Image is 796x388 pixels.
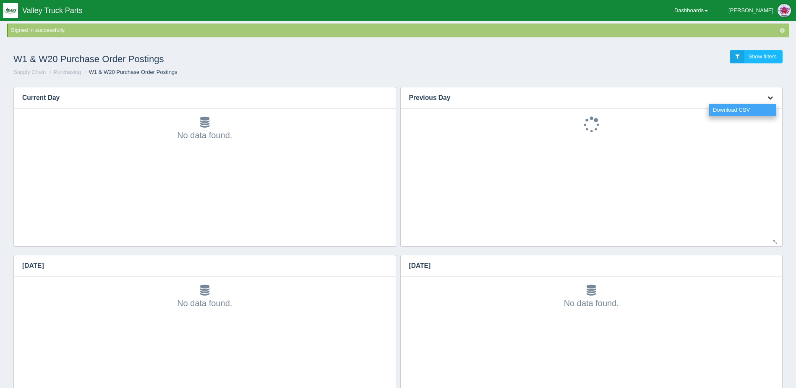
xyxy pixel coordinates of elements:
h1: W1 & W20 Purchase Order Postings [13,50,398,68]
a: Download CSV [709,104,776,116]
h3: [DATE] [14,255,383,276]
div: No data found. [22,285,387,309]
h3: [DATE] [401,255,770,276]
div: [PERSON_NAME] [728,2,773,19]
li: W1 & W20 Purchase Order Postings [83,68,177,76]
a: Show filters [730,50,783,64]
span: Show filters [749,53,777,60]
img: q1blfpkbivjhsugxdrfq.png [3,3,18,18]
div: No data found. [22,117,387,141]
a: Purchasing [54,69,81,75]
span: Valley Truck Parts [22,6,83,15]
div: Signed in successfully. [11,26,788,34]
h3: Previous Day [401,87,757,108]
a: Supply Chain [13,69,46,75]
h3: Current Day [14,87,383,108]
img: Profile Picture [778,4,791,17]
div: No data found. [409,285,774,309]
